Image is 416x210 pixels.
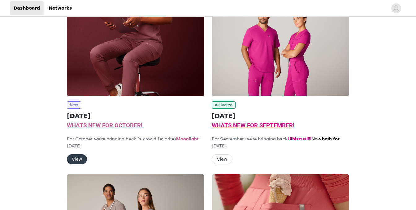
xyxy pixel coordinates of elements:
[288,136,311,142] strong: Hibiscus!!!!
[212,143,226,148] span: [DATE]
[212,111,349,120] h2: [DATE]
[67,101,81,109] span: New
[67,122,142,129] span: WHATS NEW FOR OCTOBER!
[67,111,204,120] h2: [DATE]
[212,101,236,109] span: Activated
[212,157,232,162] a: View
[45,1,76,15] a: Networks
[212,154,232,164] button: View
[67,157,87,162] a: View
[212,136,345,157] span: For September, we're bringing back
[10,1,44,15] a: Dashboard
[67,143,81,148] span: [DATE]
[393,3,399,13] div: avatar
[67,154,87,164] button: View
[212,122,294,129] span: WHATS NEW FOR SEPTEMBER!
[67,136,202,150] span: For October, we're bringing back (a crowd favorite)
